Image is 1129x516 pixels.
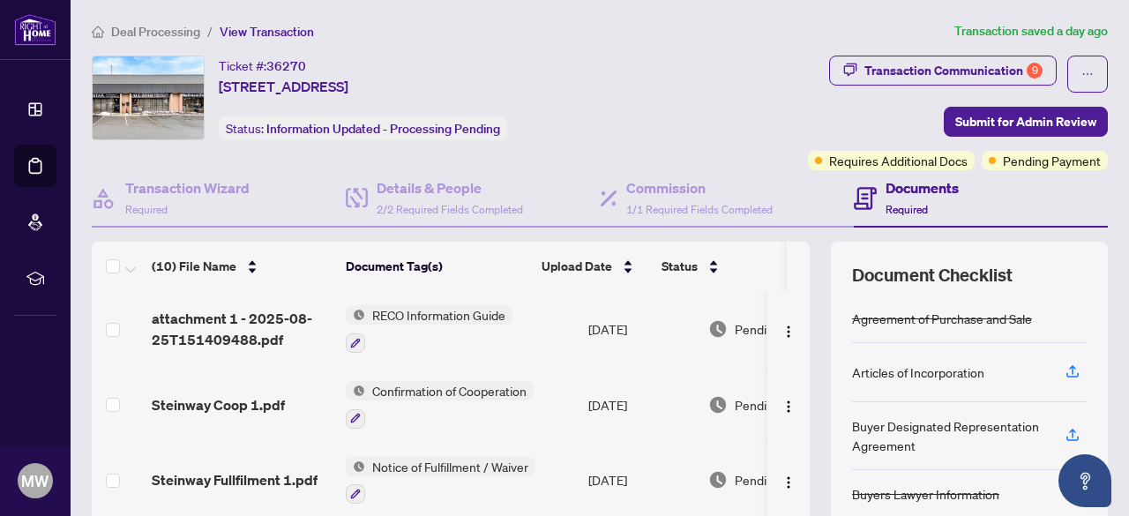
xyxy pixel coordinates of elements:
[708,395,728,415] img: Document Status
[93,56,204,139] img: IMG-W12066638_1.jpg
[21,468,49,492] span: MW
[781,325,796,339] img: Logo
[1058,454,1111,507] button: Open asap
[377,177,523,198] h4: Details & People
[886,203,928,216] span: Required
[207,21,213,41] li: /
[829,151,968,170] span: Requires Additional Docs
[954,21,1108,41] article: Transaction saved a day ago
[852,416,1044,455] div: Buyer Designated Representation Agreement
[654,242,804,291] th: Status
[781,400,796,414] img: Logo
[852,309,1032,328] div: Agreement of Purchase and Sale
[886,177,959,198] h4: Documents
[955,108,1096,136] span: Submit for Admin Review
[92,26,104,38] span: home
[735,470,823,490] span: Pending Review
[708,319,728,339] img: Document Status
[152,257,236,276] span: (10) File Name
[346,305,512,353] button: Status IconRECO Information Guide
[377,203,523,216] span: 2/2 Required Fields Completed
[339,242,535,291] th: Document Tag(s)
[944,107,1108,137] button: Submit for Admin Review
[365,305,512,325] span: RECO Information Guide
[774,466,803,494] button: Logo
[1027,63,1043,79] div: 9
[735,319,823,339] span: Pending Review
[346,457,535,505] button: Status IconNotice of Fulfillment / Waiver
[864,56,1043,85] div: Transaction Communication
[152,469,318,490] span: Steinway Fullfilment 1.pdf
[852,484,999,504] div: Buyers Lawyer Information
[266,58,306,74] span: 36270
[542,257,612,276] span: Upload Date
[829,56,1057,86] button: Transaction Communication9
[852,263,1013,288] span: Document Checklist
[626,203,773,216] span: 1/1 Required Fields Completed
[152,308,332,350] span: attachment 1 - 2025-08-25T151409488.pdf
[346,381,534,429] button: Status IconConfirmation of Cooperation
[581,367,701,443] td: [DATE]
[346,305,365,325] img: Status Icon
[346,457,365,476] img: Status Icon
[774,391,803,419] button: Logo
[774,315,803,343] button: Logo
[125,203,168,216] span: Required
[219,76,348,97] span: [STREET_ADDRESS]
[219,56,306,76] div: Ticket #:
[365,457,535,476] span: Notice of Fulfillment / Waiver
[581,291,701,367] td: [DATE]
[535,242,654,291] th: Upload Date
[365,381,534,400] span: Confirmation of Cooperation
[125,177,250,198] h4: Transaction Wizard
[1081,68,1094,80] span: ellipsis
[346,381,365,400] img: Status Icon
[220,24,314,40] span: View Transaction
[219,116,507,140] div: Status:
[111,24,200,40] span: Deal Processing
[1003,151,1101,170] span: Pending Payment
[14,13,56,46] img: logo
[662,257,698,276] span: Status
[145,242,339,291] th: (10) File Name
[708,470,728,490] img: Document Status
[152,394,285,415] span: Steinway Coop 1.pdf
[626,177,773,198] h4: Commission
[781,475,796,490] img: Logo
[735,395,823,415] span: Pending Review
[852,363,984,382] div: Articles of Incorporation
[266,121,500,137] span: Information Updated - Processing Pending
